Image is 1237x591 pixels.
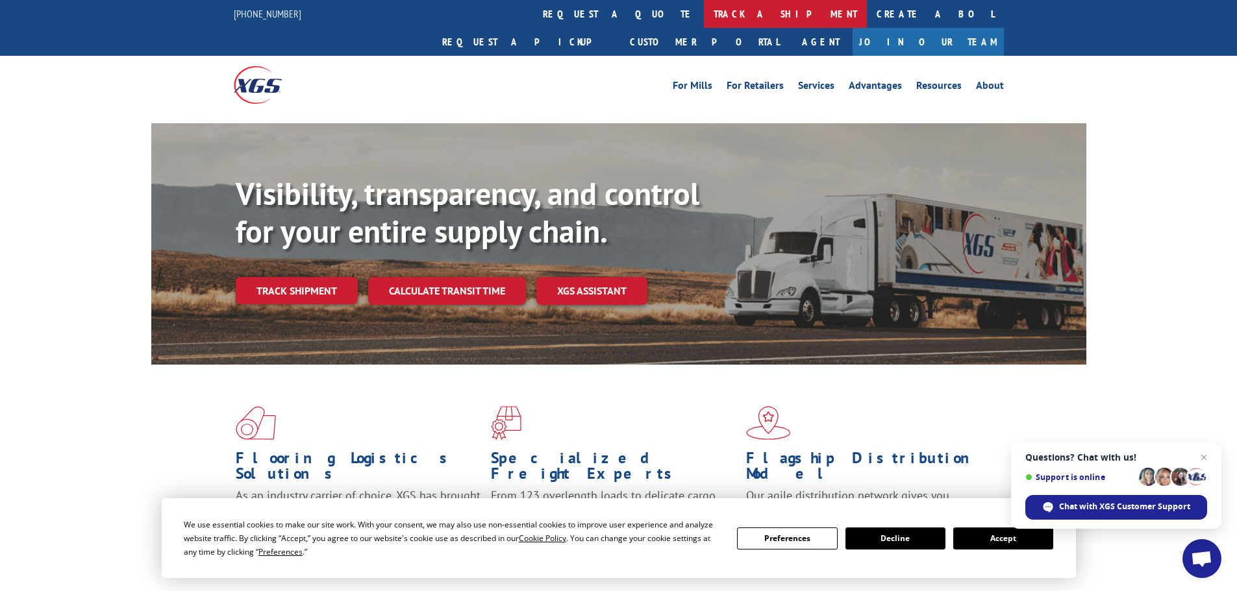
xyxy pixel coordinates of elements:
a: [PHONE_NUMBER] [234,7,301,20]
button: Preferences [737,527,837,549]
button: Decline [845,527,945,549]
a: XGS ASSISTANT [536,277,647,305]
a: About [976,80,1004,95]
h1: Flagship Distribution Model [746,450,992,488]
span: As an industry carrier of choice, XGS has brought innovation and dedication to flooring logistics... [236,488,481,534]
a: For Mills [673,80,712,95]
span: Questions? Chat with us! [1025,452,1207,463]
button: Accept [953,527,1053,549]
img: xgs-icon-total-supply-chain-intelligence-red [236,406,276,440]
span: Chat with XGS Customer Support [1059,501,1190,513]
a: Services [798,80,834,95]
p: From 123 overlength loads to delicate cargo, our experienced staff knows the best way to move you... [491,488,736,546]
span: Chat with XGS Customer Support [1025,495,1207,520]
img: xgs-icon-flagship-distribution-model-red [746,406,791,440]
a: Join Our Team [853,28,1004,56]
a: Track shipment [236,277,358,304]
div: We use essential cookies to make our site work. With your consent, we may also use non-essential ... [184,518,721,559]
img: xgs-icon-focused-on-flooring-red [491,406,521,440]
a: Agent [789,28,853,56]
span: Cookie Policy [519,533,566,544]
a: Customer Portal [620,28,789,56]
a: Calculate transit time [368,277,526,305]
b: Visibility, transparency, and control for your entire supply chain. [236,173,699,251]
a: Advantages [849,80,902,95]
a: Request a pickup [432,28,620,56]
span: Our agile distribution network gives you nationwide inventory management on demand. [746,488,985,518]
a: Resources [916,80,962,95]
a: For Retailers [727,80,784,95]
h1: Specialized Freight Experts [491,450,736,488]
a: Open chat [1182,539,1221,578]
span: Preferences [258,546,303,557]
h1: Flooring Logistics Solutions [236,450,481,488]
span: Support is online [1025,472,1134,482]
div: Cookie Consent Prompt [162,498,1076,578]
